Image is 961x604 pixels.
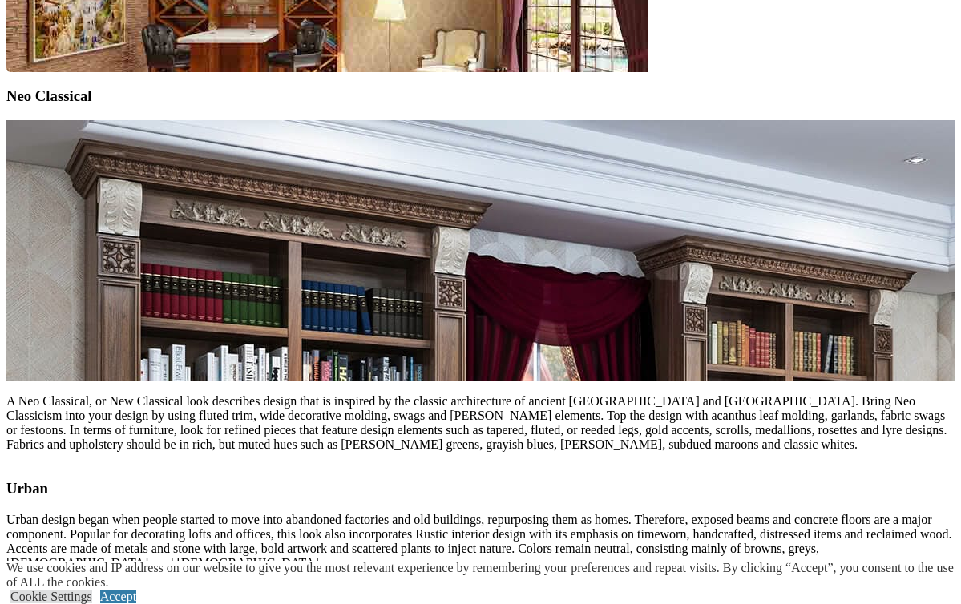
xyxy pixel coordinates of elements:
div: We use cookies and IP address on our website to give you the most relevant experience by remember... [6,561,961,590]
h3: Neo Classical [6,87,955,105]
p: A Neo Classical, or New Classical look describes design that is inspired by the classic architect... [6,394,955,452]
h3: Urban [6,480,955,497]
a: Accept [100,590,136,603]
a: Cookie Settings [10,590,92,603]
p: Urban design began when people started to move into abandoned factories and old buildings, repurp... [6,513,955,570]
